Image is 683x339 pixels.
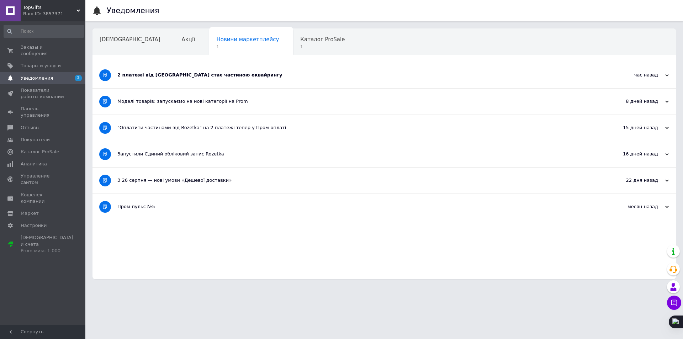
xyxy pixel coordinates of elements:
[4,25,84,38] input: Поиск
[117,151,598,157] div: Запустили Єдиний обліковий запис Rozetka
[21,234,73,254] span: [DEMOGRAPHIC_DATA] и счета
[21,75,53,81] span: Уведомления
[216,44,279,49] span: 1
[598,203,669,210] div: месяц назад
[21,63,61,69] span: Товары и услуги
[21,87,66,100] span: Показатели работы компании
[21,125,39,131] span: Отзывы
[21,173,66,186] span: Управление сайтом
[300,44,345,49] span: 1
[598,125,669,131] div: 15 дней назад
[21,137,50,143] span: Покупатели
[21,192,66,205] span: Кошелек компании
[21,44,66,57] span: Заказы и сообщения
[21,161,47,167] span: Аналитика
[21,149,59,155] span: Каталог ProSale
[21,248,73,254] div: Prom микс 1 000
[23,4,76,11] span: TopGifts
[107,6,159,15] h1: Уведомления
[100,36,160,43] span: [DEMOGRAPHIC_DATA]
[598,177,669,184] div: 22 дня назад
[117,72,598,78] div: 2 платежі від [GEOGRAPHIC_DATA] стає частиною еквайрингу
[117,125,598,131] div: "Оплатити частинами від Rozetka" на 2 платежі тепер у Пром-оплаті
[598,72,669,78] div: час назад
[667,296,681,310] button: Чат с покупателем
[216,36,279,43] span: Новини маркетплейсу
[182,36,195,43] span: Акції
[598,98,669,105] div: 8 дней назад
[75,75,82,81] span: 2
[21,222,47,229] span: Настройки
[117,177,598,184] div: З 26 серпня — нові умови «Дешевої доставки»
[117,203,598,210] div: Пром-пульс №5
[598,151,669,157] div: 16 дней назад
[21,106,66,118] span: Панель управления
[23,11,85,17] div: Ваш ID: 3857371
[21,210,39,217] span: Маркет
[117,98,598,105] div: Моделі товарів: запускаємо на нові категорії на Prom
[300,36,345,43] span: Каталог ProSale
